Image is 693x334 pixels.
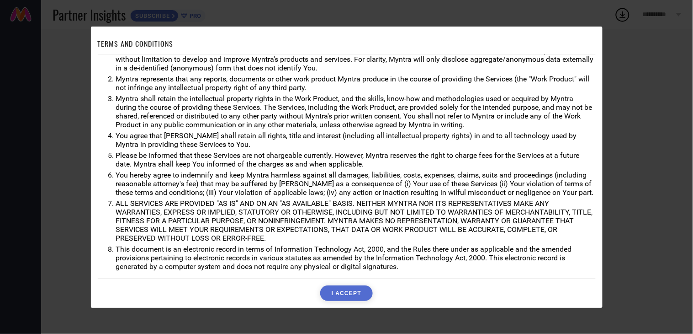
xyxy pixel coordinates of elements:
[116,199,596,242] li: ALL SERVICES ARE PROVIDED "AS IS" AND ON AN "AS AVAILABLE" BASIS. NEITHER MYNTRA NOR ITS REPRESEN...
[116,245,596,271] li: This document is an electronic record in terms of Information Technology Act, 2000, and the Rules...
[116,131,596,149] li: You agree that [PERSON_NAME] shall retain all rights, title and interest (including all intellect...
[116,171,596,197] li: You hereby agree to indemnify and keep Myntra harmless against all damages, liabilities, costs, e...
[98,38,174,49] h1: TERMS AND CONDITIONS
[320,286,373,301] button: I ACCEPT
[116,94,596,129] li: Myntra shall retain the intellectual property rights in the Work Product, and the skills, know-ho...
[116,46,596,72] li: You agree that Myntra may use aggregate and anonymized data for any business purpose during or af...
[116,75,596,92] li: Myntra represents that any reports, documents or other work product Myntra produce in the course ...
[116,151,596,168] li: Please be informed that these Services are not chargeable currently. However, Myntra reserves the...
